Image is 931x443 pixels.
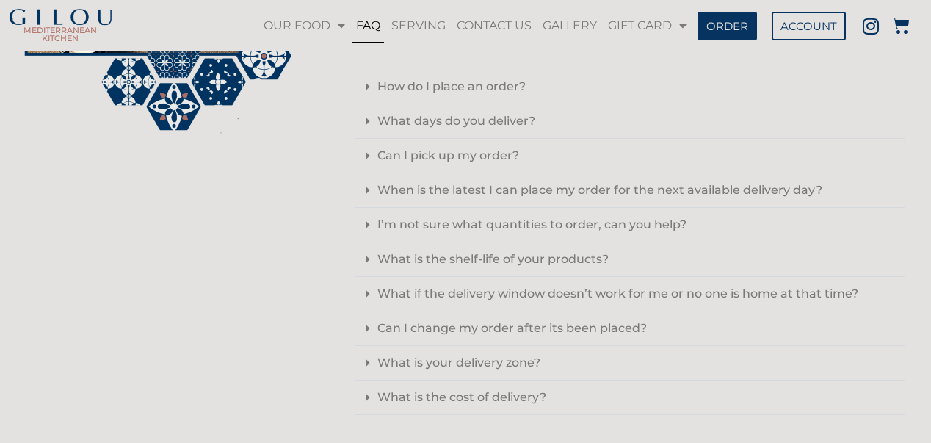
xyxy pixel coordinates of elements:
[352,9,384,43] a: FAQ
[780,21,837,32] span: ACCOUNT
[355,173,905,208] div: When is the latest I can place my order for the next available delivery day?
[453,9,535,43] a: CONTACT US
[377,321,647,335] a: Can I change my order after its been placed?
[604,9,690,43] a: GIFT CARD
[772,12,846,40] a: ACCOUNT
[377,183,822,197] a: When is the latest I can place my order for the next available delivery day?
[377,356,540,370] a: What is your delivery zone?
[698,12,757,40] a: ORDER
[377,79,526,93] a: How do I place an order?
[355,139,905,173] div: Can I pick up my order?
[355,208,905,242] div: I’m not sure what quantities to order, can you help?
[388,9,449,43] a: SERVING
[377,287,858,300] a: What if the delivery window doesn’t work for me or no one is home at that time?
[7,26,114,43] h2: MEDITERRANEAN KITCHEN
[355,242,905,277] div: What is the shelf-life of your products?
[355,277,905,311] div: What if the delivery window doesn’t work for me or no one is home at that time?
[355,346,905,381] div: What is your delivery zone?
[355,104,905,139] div: What days do you deliver?
[377,390,546,404] a: What is the cost of delivery?
[377,217,687,231] a: I’m not sure what quantities to order, can you help?
[539,9,601,43] a: GALLERY
[355,381,905,415] div: What is the cost of delivery?
[355,311,905,346] div: Can I change my order after its been placed?
[377,252,609,266] a: What is the shelf-life of your products?
[377,148,519,162] a: Can I pick up my order?
[7,9,114,26] img: Gilou Logo
[377,114,535,128] a: What days do you deliver?
[355,70,905,104] div: How do I place an order?
[706,21,748,32] span: ORDER
[258,9,690,43] nav: Menu
[260,9,349,43] a: OUR FOOD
